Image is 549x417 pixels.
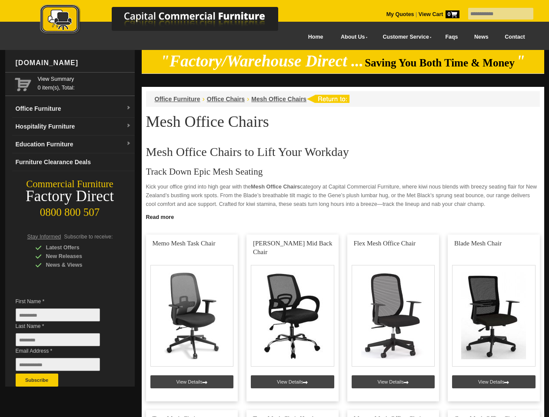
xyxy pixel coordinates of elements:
div: 0800 800 507 [5,202,135,218]
img: dropdown [126,123,131,129]
h2: Mesh Office Chairs to Lift Your Workday [146,146,540,159]
button: Subscribe [16,374,58,387]
li: › [203,95,205,103]
a: About Us [331,27,373,47]
a: Capital Commercial Furniture Logo [16,4,320,39]
div: New Releases [35,252,118,261]
a: Hospitality Furnituredropdown [12,118,135,136]
em: "Factory/Warehouse Direct ... [160,52,363,70]
span: Email Address * [16,347,113,355]
div: Factory Direct [5,190,135,202]
a: Customer Service [373,27,437,47]
span: First Name * [16,297,113,306]
a: My Quotes [386,11,414,17]
div: Latest Offers [35,243,118,252]
img: dropdown [126,106,131,111]
a: Office Chairs [207,96,245,103]
h3: Track Down Epic Mesh Seating [146,167,540,176]
span: 0 [446,10,459,18]
strong: View Cart [419,11,459,17]
span: Subscribe to receive: [64,234,113,240]
input: Last Name * [16,333,100,346]
span: Stay Informed [27,234,61,240]
li: › [247,95,249,103]
span: Last Name * [16,322,113,331]
a: Furniture Clearance Deals [12,153,135,171]
a: Contact [496,27,533,47]
em: " [516,52,525,70]
h1: Mesh Office Chairs [146,113,540,130]
a: Faqs [437,27,466,47]
img: dropdown [126,141,131,146]
input: First Name * [16,308,100,321]
span: 0 item(s), Total: [38,75,131,91]
p: Kick your office grind into high gear with the category at Capital Commercial Furniture, where ki... [146,182,540,208]
a: Click to read more [142,211,544,222]
div: News & Views [35,261,118,269]
img: return to [306,95,349,103]
a: Mesh Office Chairs [251,96,306,103]
strong: Mesh Office Chairs [251,184,300,190]
a: View Summary [38,75,131,83]
a: Office Furniture [155,96,200,103]
img: Capital Commercial Furniture Logo [16,4,320,36]
span: Saving You Both Time & Money [365,57,515,69]
div: Commercial Furniture [5,178,135,190]
a: Education Furnituredropdown [12,136,135,153]
a: News [466,27,496,47]
a: View Cart0 [417,11,459,17]
input: Email Address * [16,358,100,371]
div: [DOMAIN_NAME] [12,50,135,76]
a: Office Furnituredropdown [12,100,135,118]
